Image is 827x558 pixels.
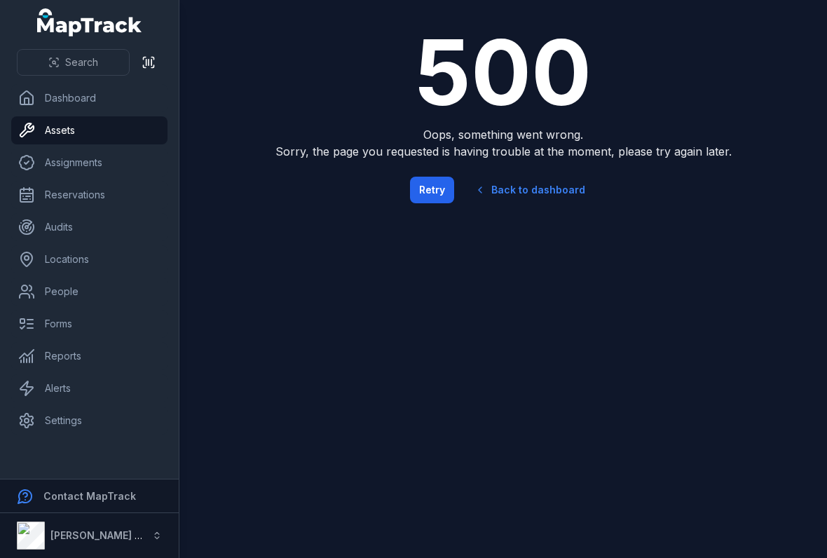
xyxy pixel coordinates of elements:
[11,181,168,209] a: Reservations
[11,213,168,241] a: Audits
[11,278,168,306] a: People
[11,84,168,112] a: Dashboard
[463,174,597,206] a: Back to dashboard
[245,143,761,160] span: Sorry, the page you requested is having trouble at the moment, please try again later.
[50,529,148,541] strong: [PERSON_NAME] Air
[410,177,454,203] button: Retry
[37,8,142,36] a: MapTrack
[245,28,761,118] h1: 500
[65,55,98,69] span: Search
[43,490,136,502] strong: Contact MapTrack
[11,407,168,435] a: Settings
[11,116,168,144] a: Assets
[11,245,168,273] a: Locations
[11,310,168,338] a: Forms
[11,342,168,370] a: Reports
[17,49,130,76] button: Search
[11,149,168,177] a: Assignments
[11,374,168,402] a: Alerts
[245,126,761,143] span: Oops, something went wrong.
